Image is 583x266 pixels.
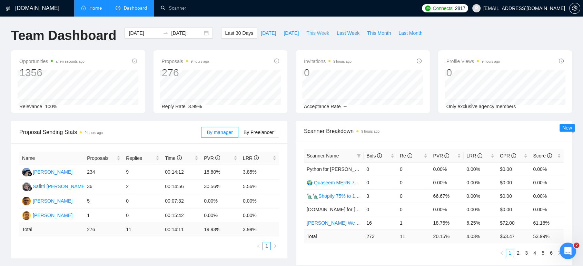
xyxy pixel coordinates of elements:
button: Last 30 Days [221,28,257,39]
a: SA[PERSON_NAME] [22,198,72,203]
img: AA [22,168,31,176]
td: $ 63.47 [497,229,531,243]
span: This Week [306,29,329,37]
a: 🗽🗽Shopify 75% to 100% [307,193,365,199]
button: Last Week [333,28,363,39]
a: searchScanner [161,5,186,11]
a: 🌍 Quaseem MERN 75% to 100% [307,180,381,185]
td: 0.00% [464,162,497,176]
button: This Month [363,28,395,39]
td: 6.25% [464,216,497,229]
li: 3 [522,249,531,257]
td: 16 [364,216,397,229]
li: Previous Page [497,249,506,257]
span: 2 [574,243,579,248]
span: left [256,244,260,248]
td: 5.56% [240,180,279,194]
button: This Week [303,28,333,39]
td: 11 [397,229,431,243]
span: info-circle [559,59,564,63]
span: Only exclusive agency members [446,104,516,109]
span: Profile Views [446,57,500,65]
td: 0 [123,194,162,208]
td: 3.85% [240,165,279,180]
li: 1 [506,249,514,257]
span: user [474,6,479,11]
td: $0.00 [497,203,531,216]
span: to [163,30,168,36]
a: 1 [263,242,270,250]
td: 00:14:12 [162,165,201,180]
span: By Freelancer [244,130,274,135]
td: 0 [397,203,431,216]
span: Opportunities [19,57,85,65]
span: CPR [500,153,516,158]
td: 1 [397,216,431,229]
a: SLSafitri [PERSON_NAME] [22,183,86,189]
button: Last Month [395,28,426,39]
td: 00:14:56 [162,180,201,194]
button: setting [569,3,580,14]
a: [PERSON_NAME] Webflow 75% [307,220,377,226]
div: 0 [304,66,352,79]
th: Proposals [84,152,123,165]
td: 0.00% [530,162,564,176]
span: right [557,251,562,255]
span: Last 30 Days [225,29,253,37]
span: Re [400,153,412,158]
td: 18.75% [430,216,464,229]
td: 53.99 % [530,229,564,243]
span: Score [533,153,552,158]
li: Next Page [271,242,279,250]
td: 00:07:32 [162,194,201,208]
a: setting [569,6,580,11]
iframe: Intercom live chat [560,243,576,259]
td: 3.99 % [240,223,279,236]
span: Proposals [162,57,209,65]
div: 0 [446,66,500,79]
img: gigradar-bm.png [27,172,32,176]
td: 00:15:42 [162,208,201,223]
span: This Month [367,29,391,37]
td: 0.00% [530,176,564,189]
td: 11 [123,223,162,236]
td: 0 [123,208,162,223]
span: info-circle [132,59,137,63]
td: 19.93 % [201,223,240,236]
span: filter [357,154,361,158]
span: [DOMAIN_NAME] for [PERSON_NAME] [307,207,393,212]
td: 0 [397,162,431,176]
div: 276 [162,66,209,79]
td: Total [19,223,84,236]
span: filter [355,151,362,161]
input: End date [171,29,202,37]
td: 0.00% [240,194,279,208]
td: 30.56% [201,180,240,194]
a: 5 [539,249,547,257]
td: 0.00% [240,208,279,223]
span: PVR [433,153,449,158]
div: Safitri [PERSON_NAME] [33,183,86,190]
td: $72.00 [497,216,531,229]
td: 66.67% [430,189,464,203]
img: gigradar-bm.png [27,186,32,191]
td: $0.00 [497,162,531,176]
span: info-circle [377,153,382,158]
td: 0.00% [430,162,464,176]
td: Total [304,229,364,243]
time: 9 hours ago [482,60,500,63]
li: 5 [539,249,547,257]
span: Dashboard [124,5,147,11]
span: -- [344,104,347,109]
span: PVR [204,155,220,161]
span: Connects: [433,4,453,12]
span: Reply Rate [162,104,186,109]
td: 273 [364,229,397,243]
td: 0.00% [430,203,464,216]
span: setting [570,6,580,11]
td: 0.00% [464,189,497,203]
button: [DATE] [280,28,303,39]
img: upwork-logo.png [425,6,431,11]
img: logo [6,3,11,14]
td: 0.00% [201,194,240,208]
